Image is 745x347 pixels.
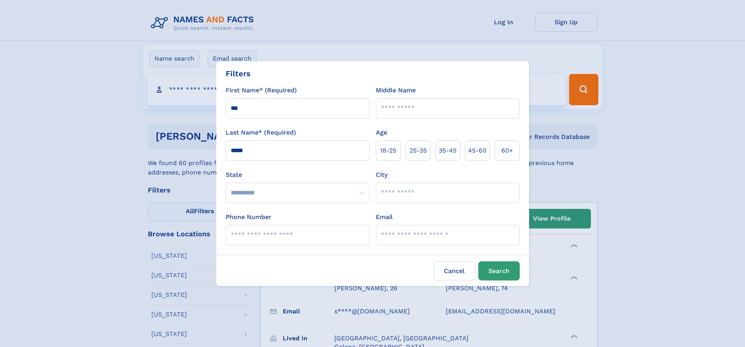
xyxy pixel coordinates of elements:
[478,261,520,280] button: Search
[501,146,513,155] span: 60+
[439,146,456,155] span: 35‑45
[376,86,416,95] label: Middle Name
[226,128,296,137] label: Last Name* (Required)
[434,261,475,280] label: Cancel
[409,146,427,155] span: 25‑35
[226,212,271,222] label: Phone Number
[226,68,251,79] div: Filters
[376,170,388,180] label: City
[468,146,486,155] span: 45‑60
[380,146,396,155] span: 18‑25
[376,212,393,222] label: Email
[226,86,297,95] label: First Name* (Required)
[376,128,387,137] label: Age
[226,170,370,180] label: State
